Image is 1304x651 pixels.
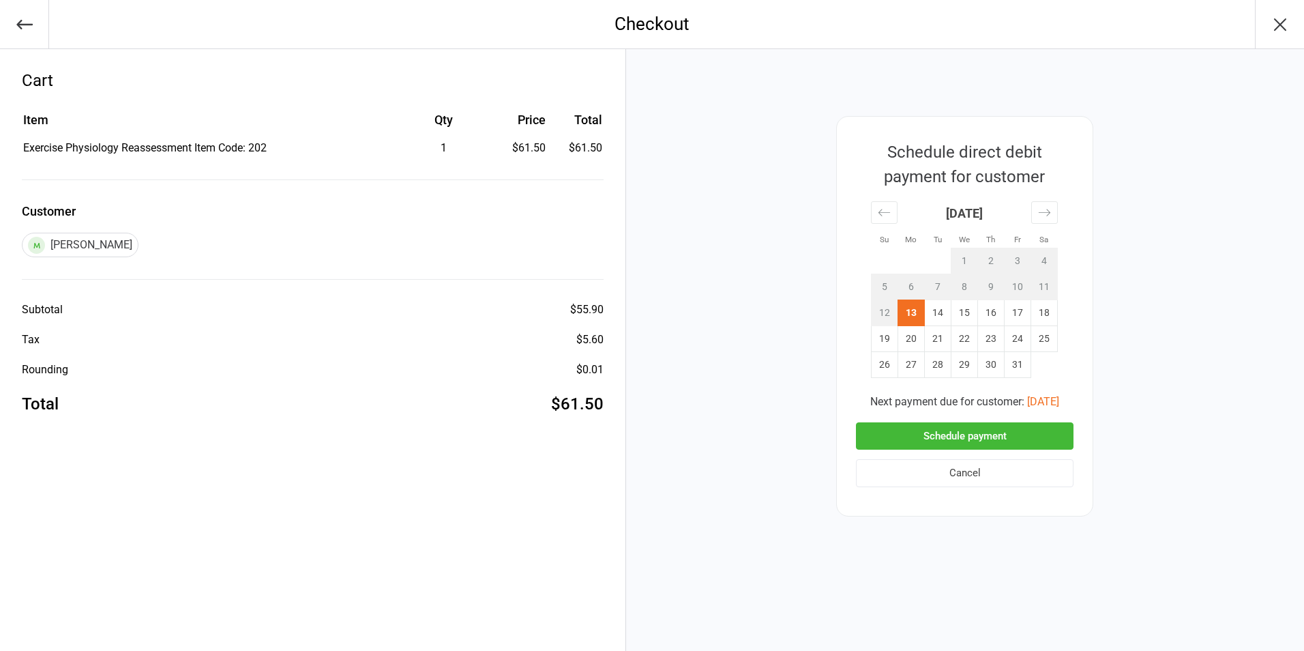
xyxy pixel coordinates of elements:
[978,300,1005,325] td: Thursday, October 16, 2025
[1005,300,1031,325] td: Friday, October 17, 2025
[986,235,995,244] small: Th
[1031,248,1058,274] td: Not available. Saturday, October 4, 2025
[1005,351,1031,377] td: Friday, October 31, 2025
[934,235,942,244] small: Tu
[872,325,898,351] td: Sunday, October 19, 2025
[397,111,491,139] th: Qty
[22,68,604,93] div: Cart
[22,233,138,257] div: [PERSON_NAME]
[551,140,602,156] td: $61.50
[925,274,951,300] td: Not available. Tuesday, October 7, 2025
[1031,300,1058,325] td: Saturday, October 18, 2025
[856,140,1073,189] div: Schedule direct debit payment for customer
[872,300,898,325] td: Not available. Sunday, October 12, 2025
[905,235,917,244] small: Mo
[856,422,1073,450] button: Schedule payment
[551,392,604,416] div: $61.50
[1031,325,1058,351] td: Saturday, October 25, 2025
[551,111,602,139] th: Total
[925,325,951,351] td: Tuesday, October 21, 2025
[23,111,396,139] th: Item
[951,300,978,325] td: Wednesday, October 15, 2025
[951,325,978,351] td: Wednesday, October 22, 2025
[1014,235,1021,244] small: Fr
[570,302,604,318] div: $55.90
[576,362,604,378] div: $0.01
[1031,274,1058,300] td: Not available. Saturday, October 11, 2025
[898,274,925,300] td: Not available. Monday, October 6, 2025
[946,206,983,220] strong: [DATE]
[856,189,1073,394] div: Calendar
[951,351,978,377] td: Wednesday, October 29, 2025
[871,201,898,224] div: Move backward to switch to the previous month.
[978,325,1005,351] td: Thursday, October 23, 2025
[576,332,604,348] div: $5.60
[951,274,978,300] td: Not available. Wednesday, October 8, 2025
[22,302,63,318] div: Subtotal
[22,202,604,220] label: Customer
[1031,201,1058,224] div: Move forward to switch to the next month.
[856,459,1073,487] button: Cancel
[22,362,68,378] div: Rounding
[872,274,898,300] td: Not available. Sunday, October 5, 2025
[1005,274,1031,300] td: Not available. Friday, October 10, 2025
[898,300,925,325] td: Selected. Monday, October 13, 2025
[872,351,898,377] td: Sunday, October 26, 2025
[978,351,1005,377] td: Thursday, October 30, 2025
[978,274,1005,300] td: Not available. Thursday, October 9, 2025
[925,300,951,325] td: Tuesday, October 14, 2025
[1005,325,1031,351] td: Friday, October 24, 2025
[951,248,978,274] td: Not available. Wednesday, October 1, 2025
[959,235,970,244] small: We
[898,325,925,351] td: Monday, October 20, 2025
[23,141,267,154] span: Exercise Physiology Reassessment Item Code: 202
[1005,248,1031,274] td: Not available. Friday, October 3, 2025
[1039,235,1048,244] small: Sa
[492,140,546,156] div: $61.50
[22,392,59,416] div: Total
[978,248,1005,274] td: Not available. Thursday, October 2, 2025
[925,351,951,377] td: Tuesday, October 28, 2025
[492,111,546,129] div: Price
[397,140,491,156] div: 1
[1027,394,1059,410] button: [DATE]
[880,235,889,244] small: Su
[22,332,40,348] div: Tax
[898,351,925,377] td: Monday, October 27, 2025
[856,394,1073,410] div: Next payment due for customer:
